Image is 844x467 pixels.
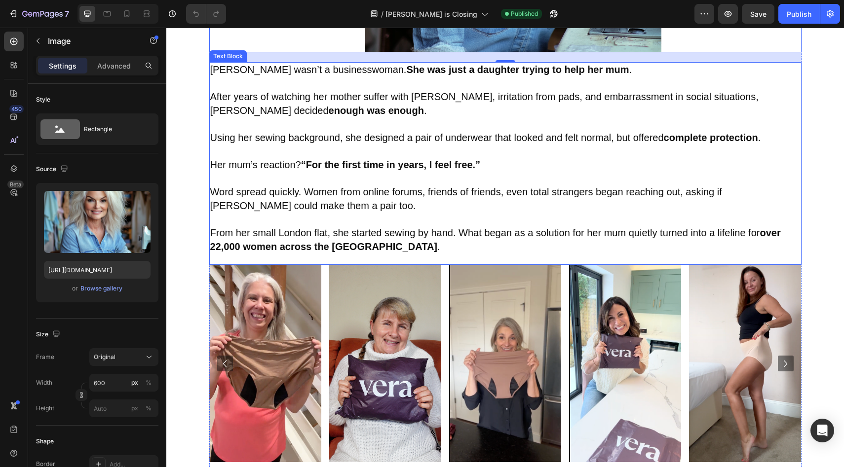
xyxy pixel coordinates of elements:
span: or [72,283,78,294]
button: Publish [778,4,820,24]
strong: “For the first time in years, I feel free.” [135,132,314,143]
button: Save [742,4,774,24]
label: Height [36,404,54,413]
button: Carousel Back Arrow [51,328,67,344]
span: Her mum’s reaction? [44,132,314,143]
div: Size [36,328,62,341]
span: Published [511,9,538,18]
div: Publish [787,9,811,19]
span: Save [750,10,767,18]
div: Undo/Redo [186,4,226,24]
button: % [129,377,141,389]
strong: She was just a daughter trying to help her mum [240,36,462,47]
img: preview-image [44,191,151,253]
p: Image [48,35,132,47]
div: Shape [36,437,54,446]
div: px [131,404,138,413]
label: Width [36,378,52,387]
div: px [131,378,138,387]
span: Original [94,353,115,361]
input: px% [89,399,158,417]
div: Browse gallery [80,284,122,293]
iframe: Design area [166,28,844,467]
input: px% [89,374,158,392]
div: % [146,404,152,413]
button: px [143,402,154,414]
span: Using her sewing background, she designed a pair of underwear that looked and felt normal, but of... [44,105,595,115]
button: % [129,402,141,414]
div: Rectangle [84,118,144,141]
div: Open Intercom Messenger [810,419,834,442]
p: Settings [49,61,77,71]
button: Original [89,348,158,366]
span: From her small London flat, she started sewing by hand. What began as a solution for her mum quie... [44,200,614,224]
div: Beta [7,180,24,188]
div: 450 [9,105,24,113]
button: 7 [4,4,74,24]
strong: complete protection [498,105,592,115]
div: Text Block [45,24,78,33]
div: Source [36,163,70,176]
span: Word spread quickly. Women from online forums, friends of friends, even total strangers began rea... [44,159,556,183]
img: gempages_532940531508970503-42630a01-e23f-4b44-bdad-f064782c4d58.png [403,237,515,434]
input: https://example.com/image.jpg [44,261,151,279]
strong: over 22,000 women across the [GEOGRAPHIC_DATA] [44,200,614,224]
button: Browse gallery [80,284,123,293]
label: Frame [36,353,54,361]
strong: enough was enough [162,77,258,88]
img: gempages_532940531508970503-0435b3c0-c470-4ef5-b156-f1a8e08c9b4e.png [523,237,635,434]
button: Carousel Next Arrow [612,328,627,344]
img: gempages_532940531508970503-99136435-4820-444c-b71a-0e38337d92f2.png [43,237,155,434]
img: gempages_532940531508970503-65908fff-98e2-45c8-80e7-6793582c8144.png [163,237,275,434]
span: After years of watching her mother suffer with [PERSON_NAME], irritation from pads, and embarrass... [44,64,592,88]
div: % [146,378,152,387]
span: [PERSON_NAME] is Closing [385,9,477,19]
img: gempages_532940531508970503-0b22b5fd-f364-4945-949c-983f573ff9e8.png [283,237,395,434]
span: / [381,9,384,19]
button: px [143,377,154,389]
p: Advanced [97,61,131,71]
div: Style [36,95,50,104]
p: 7 [65,8,69,20]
